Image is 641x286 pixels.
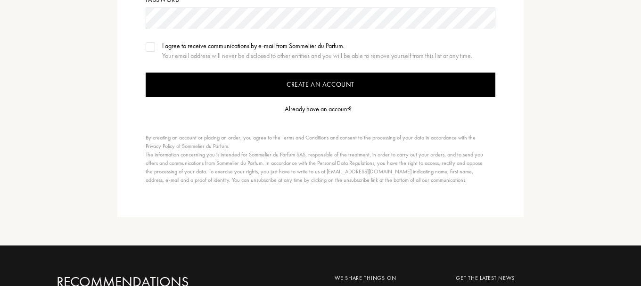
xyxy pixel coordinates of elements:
input: Create an account [146,73,496,97]
div: Already have an account? [285,104,352,114]
div: Your email address will never be disclosed to other entities and you will be able to remove yours... [162,51,472,61]
div: Get the latest news [456,274,577,282]
div: By creating an account or placing an order, you agree to the Terms and Conditions and consent to ... [146,133,491,184]
img: valide.svg [147,45,154,49]
div: I agree to receive communications by e-mail from Sommelier du Parfum. [162,41,472,51]
a: Already have an account? [285,104,356,114]
div: We share things on [335,274,442,282]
